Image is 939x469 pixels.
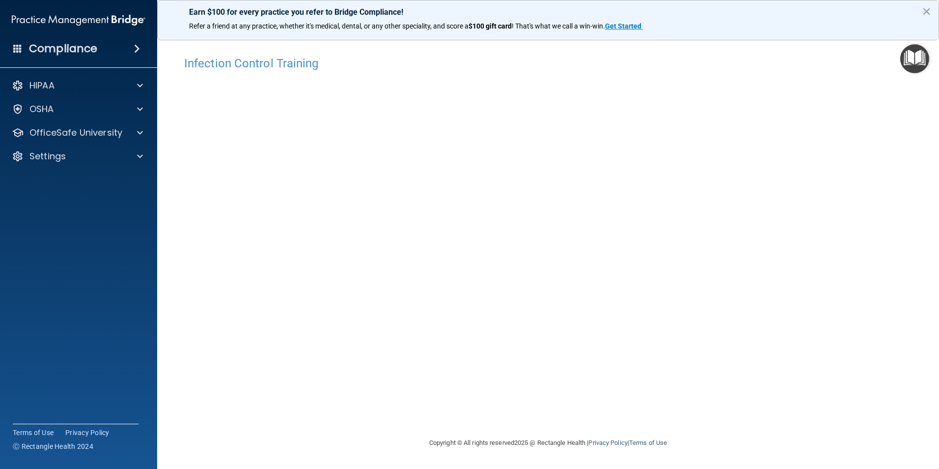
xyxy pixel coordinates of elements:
h4: Compliance [29,42,97,56]
a: Privacy Policy [588,439,627,446]
p: Earn $100 for every practice you refer to Bridge Compliance! [189,7,907,17]
p: HIPAA [29,80,55,91]
a: Privacy Policy [65,428,110,438]
img: PMB logo [12,10,145,30]
p: OfficeSafe University [29,127,122,139]
button: Open Resource Center [900,44,929,73]
iframe: infection-control-training [184,75,675,378]
a: OfficeSafe University [12,127,143,139]
strong: Get Started [605,22,641,30]
a: OSHA [12,103,143,115]
span: ! That's what we call a win-win. [512,22,605,30]
span: Ⓒ Rectangle Health 2024 [13,441,93,451]
a: HIPAA [12,80,143,91]
a: Get Started [605,22,643,30]
button: Close [922,3,931,19]
strong: $100 gift card [469,22,512,30]
p: Settings [29,150,66,162]
span: Refer a friend at any practice, whether it's medical, dental, or any other speciality, and score a [189,22,469,30]
a: Terms of Use [629,439,667,446]
a: Settings [12,150,143,162]
h4: Infection Control Training [184,57,912,70]
a: Terms of Use [13,428,54,438]
div: Copyright © All rights reserved 2025 @ Rectangle Health | | [369,427,727,459]
p: OSHA [29,103,54,115]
